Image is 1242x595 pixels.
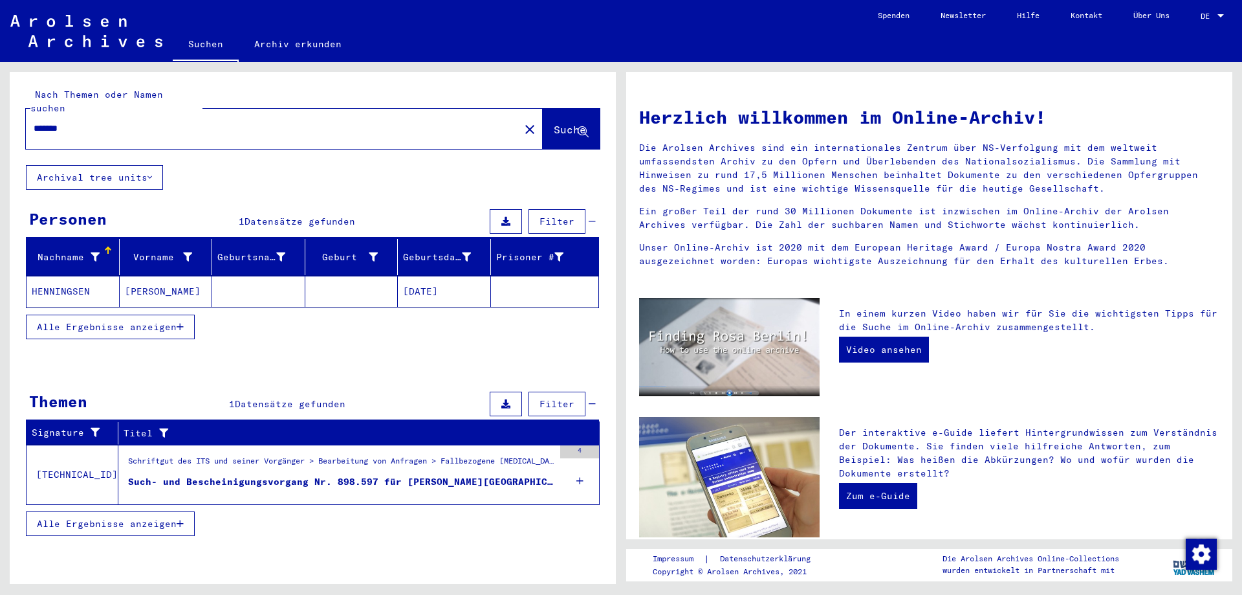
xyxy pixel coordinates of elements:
mat-header-cell: Geburtsdatum [398,239,491,275]
div: Nachname [32,251,100,264]
mat-icon: close [522,122,538,137]
div: Schriftgut des ITS und seiner Vorgänger > Bearbeitung von Anfragen > Fallbezogene [MEDICAL_DATA] ... [128,455,554,473]
button: Alle Ergebnisse anzeigen [26,511,195,536]
span: 1 [229,398,235,410]
div: Signature [32,423,118,443]
div: Personen [29,207,107,230]
div: Geburtsname [217,247,305,267]
span: Filter [539,216,574,227]
p: Der interaktive e-Guide liefert Hintergrundwissen zum Verständnis der Dokumente. Sie finden viele... [839,426,1219,480]
div: Vorname [125,247,212,267]
span: DE [1201,12,1215,21]
a: Impressum [653,552,704,566]
img: Zustimmung ändern [1186,539,1217,570]
mat-label: Nach Themen oder Namen suchen [30,89,163,114]
div: Nachname [32,247,119,267]
mat-cell: HENNINGSEN [27,276,120,307]
span: Alle Ergebnisse anzeigen [37,518,177,530]
td: [TECHNICAL_ID] [27,445,118,504]
div: Such- und Bescheinigungsvorgang Nr. 898.597 für [PERSON_NAME][GEOGRAPHIC_DATA] geboren [DEMOGRAPH... [128,475,554,489]
mat-header-cell: Nachname [27,239,120,275]
div: Themen [29,390,87,413]
a: Suchen [173,28,239,62]
div: Titel [124,427,567,440]
button: Suche [543,109,600,149]
span: Alle Ergebnisse anzeigen [37,321,177,333]
div: Zustimmung ändern [1185,538,1216,569]
a: Archiv erkunden [239,28,357,60]
mat-header-cell: Geburtsname [212,239,305,275]
span: 1 [239,216,245,227]
div: Geburtsname [217,251,285,264]
button: Alle Ergebnisse anzeigen [26,315,195,339]
mat-cell: [PERSON_NAME] [120,276,213,307]
p: Die Arolsen Archives sind ein internationales Zentrum über NS-Verfolgung mit dem weltweit umfasse... [639,141,1219,196]
span: Filter [539,398,574,410]
div: Geburtsdatum [403,247,490,267]
a: Video ansehen [839,337,929,363]
p: Ein großer Teil der rund 30 Millionen Dokumente ist inzwischen im Online-Archiv der Arolsen Archi... [639,205,1219,232]
div: Prisoner # [496,251,564,264]
mat-cell: [DATE] [398,276,491,307]
div: Geburtsdatum [403,251,471,264]
button: Archival tree units [26,165,163,190]
a: Datenschutzerklärung [710,552,826,566]
img: yv_logo.png [1170,548,1219,581]
div: Vorname [125,251,193,264]
div: Prisoner # [496,247,583,267]
div: Signature [32,426,102,440]
div: 4 [560,445,599,458]
img: eguide.jpg [639,417,820,537]
button: Clear [517,116,543,142]
mat-header-cell: Geburt‏ [305,239,398,275]
div: Geburt‏ [310,247,398,267]
p: Die Arolsen Archives Online-Collections [942,553,1119,565]
span: Suche [554,123,586,136]
span: Datensätze gefunden [245,216,355,227]
img: video.jpg [639,298,820,396]
p: wurden entwickelt in Partnerschaft mit [942,565,1119,576]
mat-header-cell: Vorname [120,239,213,275]
p: Unser Online-Archiv ist 2020 mit dem European Heritage Award / Europa Nostra Award 2020 ausgezeic... [639,241,1219,268]
button: Filter [528,392,585,416]
div: Geburt‏ [310,251,378,264]
div: | [653,552,826,566]
p: Copyright © Arolsen Archives, 2021 [653,566,826,578]
img: Arolsen_neg.svg [10,15,162,47]
span: Datensätze gefunden [235,398,345,410]
div: Titel [124,423,583,443]
mat-header-cell: Prisoner # [491,239,599,275]
button: Filter [528,209,585,234]
h1: Herzlich willkommen im Online-Archiv! [639,104,1219,131]
p: In einem kurzen Video haben wir für Sie die wichtigsten Tipps für die Suche im Online-Archiv zusa... [839,307,1219,334]
a: Zum e-Guide [839,483,917,509]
